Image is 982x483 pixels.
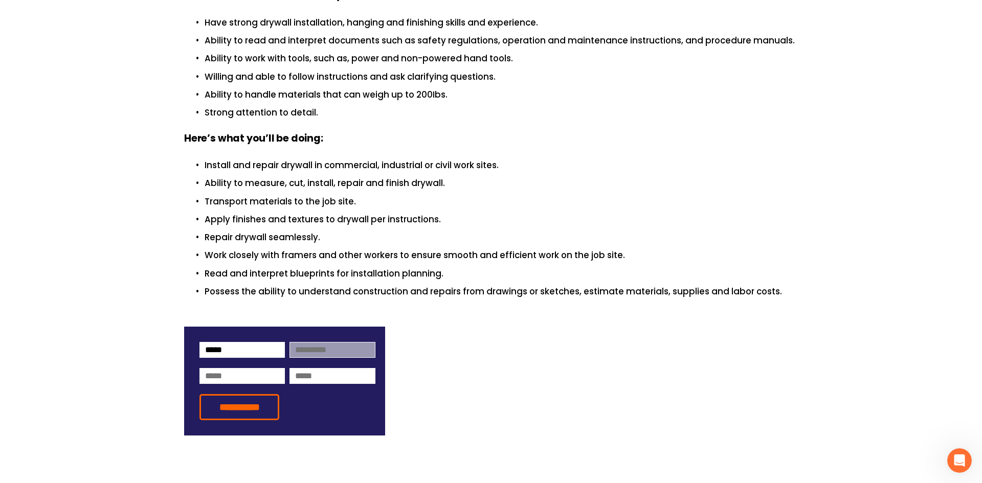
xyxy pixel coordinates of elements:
p: Work closely with framers and other workers to ensure smooth and efficient work on the job site. [205,248,798,262]
p: Ability to work with tools, such as, power and non-powered hand tools. [205,52,798,65]
iframe: Intercom live chat [947,448,972,473]
p: Ability to read and interpret documents such as safety regulations, operation and maintenance ins... [205,34,798,48]
p: Possess the ability to understand construction and repairs from drawings or sketches, estimate ma... [205,285,798,298]
p: Apply finishes and textures to drywall per instructions. [205,213,798,226]
p: Have strong drywall installation, hanging and finishing skills and experience. [205,16,798,30]
strong: Here’s what you’ll be doing: [184,131,323,148]
p: Willing and able to follow instructions and ask clarifying questions. [205,70,798,84]
p: Repair drywall seamlessly. [205,231,798,244]
p: Install and repair drywall in commercial, industrial or civil work sites. [205,158,798,172]
p: Transport materials to the job site. [205,195,798,209]
p: Ability to measure, cut, install, repair and finish drywall. [205,176,798,190]
p: Ability to handle materials that can weigh up to 200Ibs. [205,88,798,102]
p: Read and interpret blueprints for installation planning. [205,267,798,281]
p: Strong attention to detail. [205,106,798,120]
